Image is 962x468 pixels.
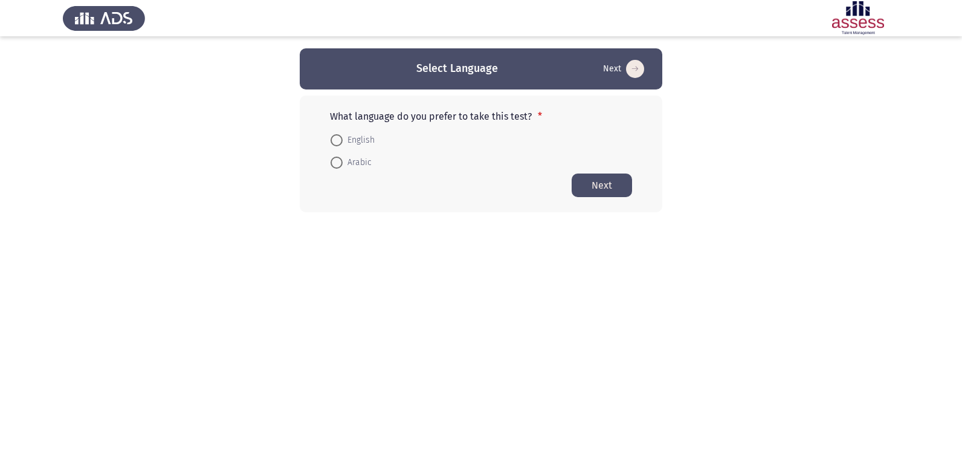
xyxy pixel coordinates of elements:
[572,174,632,197] button: Start assessment
[416,61,498,76] h3: Select Language
[599,59,648,79] button: Start assessment
[817,1,899,35] img: Assessment logo of ASSESS Employability - EBI
[343,133,375,148] span: English
[63,1,145,35] img: Assess Talent Management logo
[330,111,632,122] p: What language do you prefer to take this test?
[343,155,372,170] span: Arabic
